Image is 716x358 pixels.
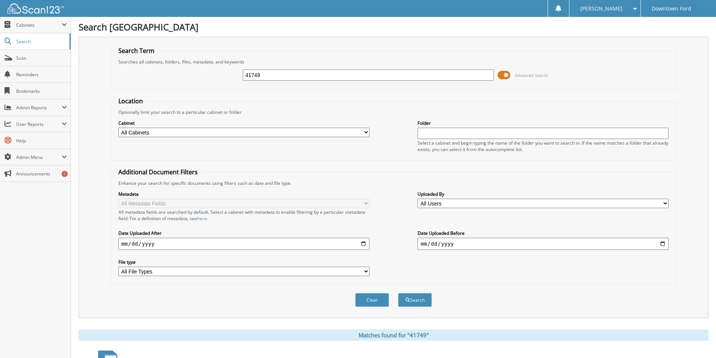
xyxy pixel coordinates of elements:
[79,21,708,33] h1: Search [GEOGRAPHIC_DATA]
[118,209,369,222] div: All metadata fields are searched by default. Select a cabinet with metadata to enable filtering b...
[118,191,369,197] label: Metadata
[118,120,369,126] label: Cabinet
[16,137,67,144] span: Help
[16,154,62,160] span: Admin Menu
[515,73,548,78] span: Advanced Search
[115,180,672,186] div: Enhance your search for specific documents using filters such as date and file type.
[115,168,201,176] legend: Additional Document Filters
[398,293,432,307] button: Search
[418,238,669,250] input: end
[355,293,389,307] button: Clear
[16,121,62,127] span: User Reports
[16,22,62,28] span: Cabinets
[115,109,672,115] div: Optionally limit your search to a particular cabinet or folder
[16,171,67,177] span: Announcements
[580,6,622,11] span: [PERSON_NAME]
[115,47,158,55] legend: Search Term
[79,329,708,341] div: Matches found for "41749"
[118,238,369,250] input: start
[115,59,672,65] div: Searches all cabinets, folders, files, metadata, and keywords
[418,191,669,197] label: Uploaded By
[418,120,669,126] label: Folder
[16,38,66,45] span: Search
[62,171,68,177] div: 1
[118,230,369,236] label: Date Uploaded After
[16,88,67,94] span: Bookmarks
[8,3,64,14] img: scan123-logo-white.svg
[418,230,669,236] label: Date Uploaded Before
[197,215,207,222] a: here
[652,6,691,11] span: Downtown Ford
[16,71,67,78] span: Reminders
[16,104,62,111] span: Admin Reports
[118,259,369,265] label: File type
[418,140,669,153] div: Select a cabinet and begin typing the name of the folder you want to search in. If the name match...
[115,97,147,105] legend: Location
[16,55,67,61] span: Scan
